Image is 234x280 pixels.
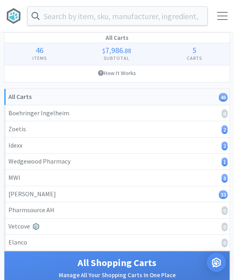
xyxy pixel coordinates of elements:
span: 7,986 [105,45,123,55]
a: Vetcove0 [4,219,230,235]
i: 0 [222,206,228,215]
a: Wedgewood Pharmacy1 [4,154,230,170]
i: 46 [219,93,228,102]
a: [PERSON_NAME]33 [4,186,230,203]
div: MWI [8,173,226,183]
div: Boehringer Ingelheim [8,108,226,118]
span: 46 [36,45,44,55]
i: 0 [222,223,228,231]
span: $ [102,47,105,55]
h4: Carts [159,54,230,62]
a: Pharmsource AH0 [4,202,230,219]
h4: Items [4,54,74,62]
i: 0 [222,239,228,247]
a: Boehringer Ingelheim0 [4,105,230,122]
span: 88 [125,47,131,55]
div: Zoetis [8,124,226,134]
span: 5 [192,45,196,55]
div: Wedgewood Pharmacy [8,156,226,167]
i: 1 [222,158,228,166]
div: Vetcove [8,221,226,232]
div: Idexx [8,140,226,151]
h1: All Carts [4,33,230,43]
input: Search by item, sku, manufacturer, ingredient, size... [28,7,207,25]
i: 2 [222,142,228,150]
i: 33 [219,190,228,199]
div: Open Intercom Messenger [207,253,226,272]
a: Idexx2 [4,138,230,154]
a: MWI8 [4,170,230,186]
i: 0 [222,109,228,118]
i: 8 [222,174,228,183]
h2: Manage All Your Shopping Carts In One Place [12,270,222,280]
div: [PERSON_NAME] [8,189,226,199]
h1: All Shopping Carts [12,255,222,270]
div: Elanco [8,237,226,248]
i: 2 [222,125,228,134]
div: . [74,46,159,54]
a: Zoetis2 [4,121,230,138]
strong: All Carts [8,93,32,101]
a: Elanco0 [4,235,230,250]
h4: Subtotal [74,54,159,62]
a: All Carts46 [4,89,230,105]
div: Pharmsource AH [8,205,226,215]
a: How It Works [4,65,230,81]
